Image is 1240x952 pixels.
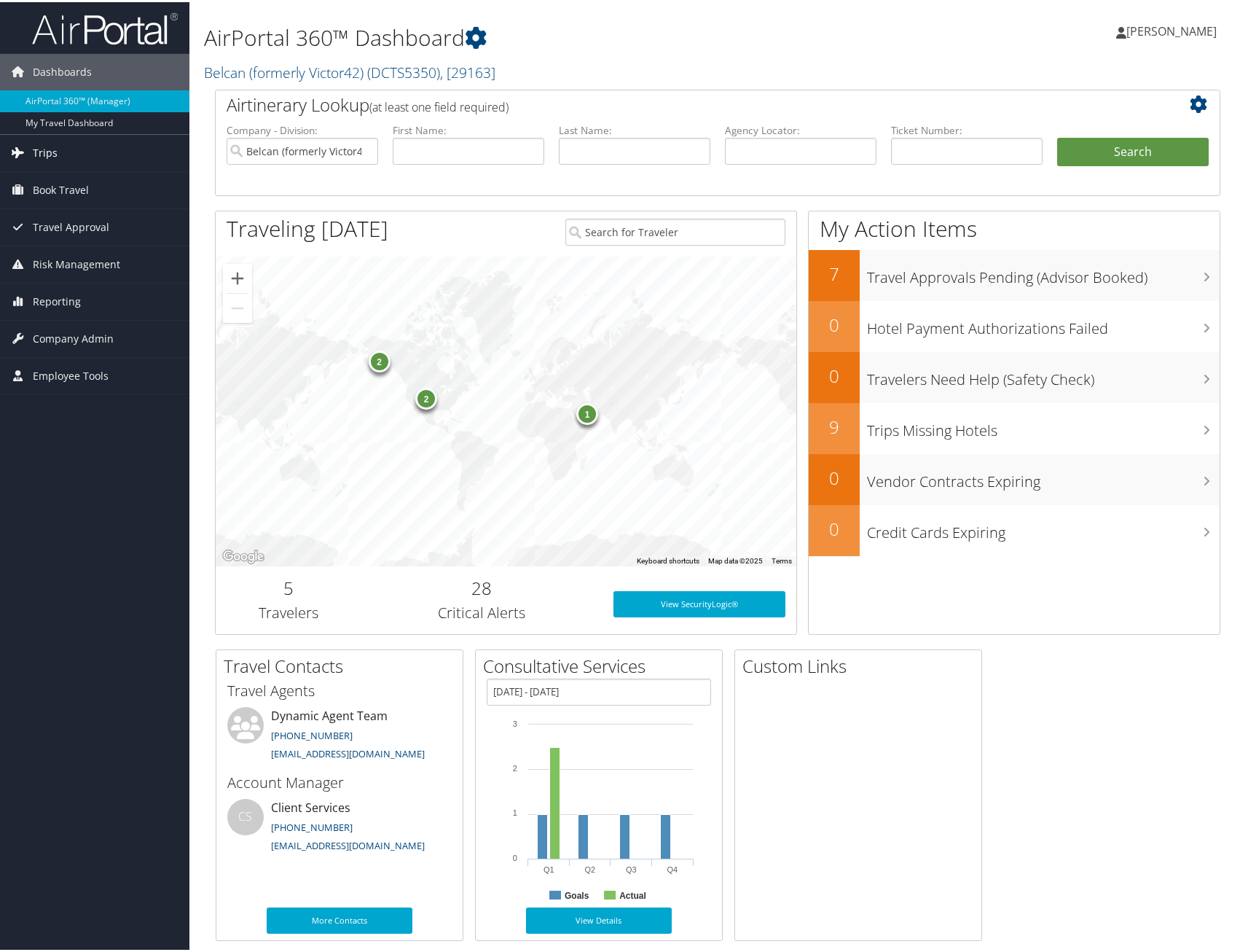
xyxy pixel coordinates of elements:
h2: Custom Links [742,652,981,676]
span: Travel Approval [33,207,109,243]
span: Company Admin [33,319,114,355]
div: 2 [415,386,437,407]
a: Open this area in Google Maps (opens a new window) [219,545,267,564]
button: Search [1057,136,1209,165]
a: [PHONE_NUMBER] [271,819,353,832]
text: Q1 [544,863,554,872]
h1: My Action Items [809,211,1220,242]
h3: Travelers Need Help (Safety Check) [867,360,1220,388]
a: 9Trips Missing Hotels [809,401,1220,452]
h3: Vendor Contracts Expiring [867,462,1220,490]
tspan: 1 [513,806,517,815]
text: Q2 [584,863,595,872]
text: Q4 [667,863,678,872]
a: Terms (opens in new tab) [772,555,792,563]
span: Book Travel [33,170,89,206]
div: CS [227,797,264,833]
h3: Credit Cards Expiring [867,513,1220,541]
text: Goals [565,889,589,899]
label: Agency Locator: [725,121,876,136]
a: More Contacts [267,905,412,932]
span: Map data ©2025 [708,555,763,563]
a: [PERSON_NAME] [1116,7,1231,51]
div: 2 [369,348,391,370]
h2: 28 [372,574,592,598]
h3: Travel Agents [227,679,452,699]
h2: 5 [227,574,350,598]
h3: Account Manager [227,770,452,791]
button: Keyboard shortcuts [637,554,699,564]
tspan: 0 [513,851,517,860]
h1: Traveling [DATE] [227,211,388,242]
div: 1 [576,401,598,423]
li: Dynamic Agent Team [220,705,459,765]
span: Trips [33,133,58,169]
a: View Details [526,905,672,932]
label: Company - Division: [227,121,378,136]
span: [PERSON_NAME] [1126,21,1217,37]
label: Last Name: [559,121,710,136]
h2: Travel Contacts [224,652,463,676]
h3: Hotel Payment Authorizations Failed [867,309,1220,337]
a: View SecurityLogic® [613,589,785,615]
span: Risk Management [33,244,120,281]
h2: 0 [809,515,860,539]
text: Q3 [626,863,637,872]
h3: Travelers [227,601,350,621]
span: Employee Tools [33,356,109,392]
span: (at least one field required) [369,97,509,113]
h3: Trips Missing Hotels [867,411,1220,439]
h2: 0 [809,311,860,335]
button: Zoom in [223,262,252,291]
tspan: 3 [513,717,517,726]
h2: 7 [809,260,860,284]
h2: Consultative Services [483,652,722,676]
a: 7Travel Approvals Pending (Advisor Booked) [809,248,1220,299]
h2: 9 [809,413,860,437]
img: Google [219,545,267,564]
h3: Travel Approvals Pending (Advisor Booked) [867,258,1220,286]
img: airportal-logo.png [32,9,178,44]
a: [PHONE_NUMBER] [271,727,353,740]
a: [EMAIL_ADDRESS][DOMAIN_NAME] [271,837,425,850]
tspan: 2 [513,762,517,770]
a: Belcan (formerly Victor42) [204,61,495,80]
button: Zoom out [223,292,252,321]
h2: 0 [809,362,860,386]
li: Client Services [220,797,459,857]
a: 0Vendor Contracts Expiring [809,452,1220,503]
text: Actual [619,889,646,899]
label: First Name: [393,121,544,136]
h2: Airtinerary Lookup [227,90,1125,115]
span: Dashboards [33,52,92,88]
span: Reporting [33,281,81,318]
h2: 0 [809,464,860,488]
h1: AirPortal 360™ Dashboard [204,20,889,51]
input: Search for Traveler [565,216,785,243]
a: 0Credit Cards Expiring [809,503,1220,554]
a: 0Travelers Need Help (Safety Check) [809,350,1220,401]
label: Ticket Number: [891,121,1043,136]
a: [EMAIL_ADDRESS][DOMAIN_NAME] [271,745,425,758]
span: ( DCTS5350 ) [367,61,440,80]
a: 0Hotel Payment Authorizations Failed [809,299,1220,350]
h3: Critical Alerts [372,601,592,621]
span: , [ 29163 ] [440,61,495,80]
